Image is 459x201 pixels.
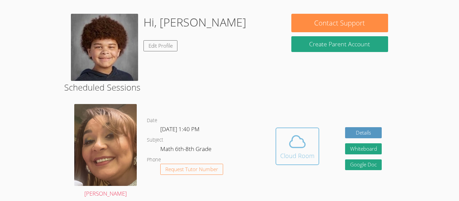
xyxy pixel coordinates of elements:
[291,36,388,52] button: Create Parent Account
[165,167,218,172] span: Request Tutor Number
[147,136,163,144] dt: Subject
[280,151,315,160] div: Cloud Room
[345,127,382,138] a: Details
[160,125,200,133] span: [DATE] 1:40 PM
[160,144,213,156] dd: Math 6th-8th Grade
[74,104,137,198] a: [PERSON_NAME]
[291,14,388,32] button: Contact Support
[71,14,138,81] img: picture-3cc64df5dac22d7a31c6b6676cbcffb1_68b0d0f8dd478.jpg
[160,164,223,175] button: Request Tutor Number
[147,116,157,125] dt: Date
[147,156,161,164] dt: Phone
[345,159,382,170] a: Google Doc
[143,40,178,51] a: Edit Profile
[276,128,319,165] button: Cloud Room
[64,81,395,94] h2: Scheduled Sessions
[74,104,137,186] img: IMG_0482.jpeg
[345,143,382,154] button: Whiteboard
[143,14,246,31] h1: Hi, [PERSON_NAME]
